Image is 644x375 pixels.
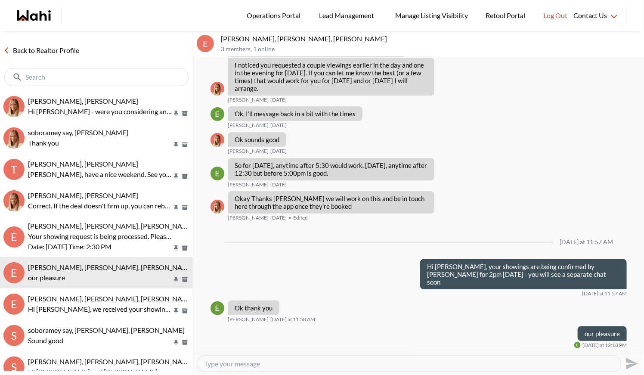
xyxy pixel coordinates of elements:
span: Lead Management [319,10,377,21]
span: [PERSON_NAME], [PERSON_NAME], [PERSON_NAME] [28,222,195,230]
div: E [3,294,25,315]
p: Hi [PERSON_NAME], we received your showing requests - exciting 🎉 . We will be in touch shortly. [28,304,172,314]
span: [PERSON_NAME], [PERSON_NAME] [28,97,138,105]
button: Pin [172,110,180,117]
p: our pleasure [28,273,172,283]
div: Erik Odegaard [211,107,224,121]
p: Correct. If the deal doesn't firm up, you can rebook [28,201,172,211]
div: soboramey say, Michelle [3,127,25,149]
div: Erik Odegaard [211,167,224,180]
time: 2025-09-27T15:58:15.700Z [270,316,315,323]
p: So for [DATE], anytime after 5:30 would work. [DATE], anytime after 12:30 but before 5:00pm is good. [235,161,427,177]
div: Erik Odegaard [574,342,581,348]
img: E [211,301,224,315]
span: [PERSON_NAME] [228,96,269,103]
p: Sound good [28,335,172,346]
button: Send [621,354,641,373]
span: [PERSON_NAME], [PERSON_NAME], [PERSON_NAME] [28,294,195,303]
span: Manage Listing Visibility [393,10,471,21]
button: Pin [172,173,180,180]
input: Search [25,73,169,81]
time: 2025-09-18T23:19:55.453Z [270,181,287,188]
img: M [211,133,224,147]
time: 2025-09-18T21:40:34.087Z [270,96,287,103]
button: Archive [180,307,189,315]
div: Michelle Ryckman [211,82,224,96]
button: Archive [180,204,189,211]
p: Ok thank you [235,304,272,312]
button: Pin [172,204,180,211]
img: E [574,342,581,348]
button: Pin [172,245,180,252]
p: Date: [DATE] Time: 2:30 PM [28,242,172,252]
div: s [3,325,25,346]
div: TIGRAN ARUSTAMYAN, Michelle [3,190,25,211]
p: Thank you [28,138,172,148]
div: Erik Odegaard [211,301,224,315]
img: s [3,127,25,149]
img: E [211,167,224,180]
img: E [211,107,224,121]
div: T [3,159,25,180]
p: Hi [PERSON_NAME] - were you considering an offer on 99 [PERSON_NAME]? [28,106,172,117]
p: Okay Thanks [PERSON_NAME] we will work on this and be in touch here through the app once they're ... [235,195,427,210]
button: Pin [172,339,180,346]
span: [PERSON_NAME], [PERSON_NAME], [PERSON_NAME] [28,263,195,271]
div: E [3,226,25,248]
span: Retool Portal [486,10,528,21]
p: our pleasure [585,330,620,338]
time: 2025-09-27T15:57:57.381Z [582,290,627,297]
span: [PERSON_NAME] [228,148,269,155]
img: T [3,190,25,211]
time: 2025-09-27T16:18:31.843Z [582,342,627,349]
span: [PERSON_NAME] [228,122,269,129]
span: soboramey say, [PERSON_NAME] [28,128,128,136]
p: 3 members , 1 online [221,46,641,53]
button: Archive [180,110,189,117]
span: Log Out [544,10,568,21]
span: [PERSON_NAME] [228,316,269,323]
p: Hi [PERSON_NAME], your showings are being confirmed by [PERSON_NAME] for 2pm [DATE] - you will se... [427,263,620,286]
div: E [197,35,214,52]
time: 2025-09-18T21:55:20.575Z [270,148,287,155]
p: Ok, I’ll message back in a bit with the times [235,110,356,118]
p: [PERSON_NAME], have a nice weekend. See you [DATE] morning. Select some property on [DOMAIN_NAME]... [28,169,172,180]
p: [PERSON_NAME], [PERSON_NAME], [PERSON_NAME] [221,34,641,43]
div: [DATE] at 11:57 AM [560,239,613,246]
span: [PERSON_NAME] [228,181,269,188]
textarea: Type your message [204,360,614,368]
time: 2025-09-18T23:20:34.394Z [270,214,287,221]
img: T [3,96,25,117]
div: E [3,262,25,283]
button: Archive [180,339,189,346]
span: [PERSON_NAME], [PERSON_NAME], [PERSON_NAME] [28,357,195,366]
span: soboramey say, [PERSON_NAME], [PERSON_NAME] [28,326,185,334]
button: Pin [172,307,180,315]
div: Tanya Fita, Michelle [3,96,25,117]
p: Ok sounds good [235,136,279,143]
p: I noticed you requested a couple viewings earlier in the day and one in the evening for [DATE]. I... [235,61,427,92]
span: [PERSON_NAME], [PERSON_NAME] [28,191,138,199]
button: Pin [172,276,180,283]
span: [PERSON_NAME] [228,214,269,221]
button: Archive [180,245,189,252]
img: M [211,82,224,96]
span: Operations Portal [247,10,303,21]
span: Edited [288,214,308,221]
span: [PERSON_NAME], [PERSON_NAME] [28,160,138,168]
img: M [211,200,224,214]
div: Michelle Ryckman [211,200,224,214]
p: Your showing request is being processed. Please wait for further instruction. [STREET_ADDRESS] [28,231,172,242]
button: Archive [180,276,189,283]
time: 2025-09-18T21:46:08.795Z [270,122,287,129]
div: Michelle Ryckman [211,133,224,147]
a: Wahi homepage [17,10,51,21]
button: Archive [180,173,189,180]
button: Pin [172,141,180,149]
